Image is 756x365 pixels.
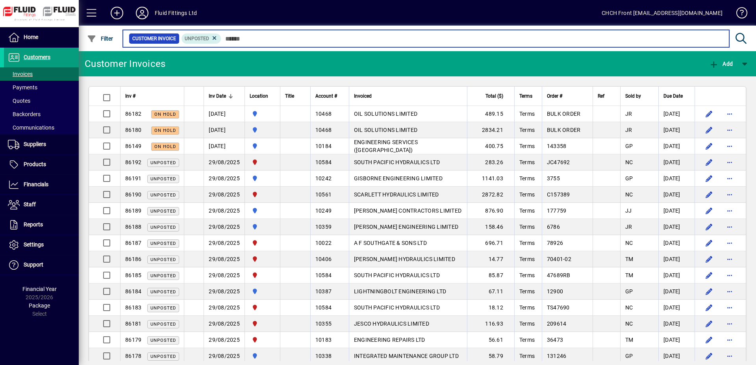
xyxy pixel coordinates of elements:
[658,203,695,219] td: [DATE]
[723,140,736,152] button: More options
[150,193,176,198] span: Unposted
[625,127,632,133] span: JR
[547,288,563,295] span: 12900
[24,221,43,228] span: Reports
[709,61,733,67] span: Add
[315,175,332,182] span: 10242
[519,321,535,327] span: Terms
[125,127,141,133] span: 86180
[354,92,372,100] span: Invoiced
[150,354,176,359] span: Unposted
[703,220,715,233] button: Edit
[250,142,275,150] span: AUCKLAND
[354,337,425,343] span: ENGINEERING REPAIRS LTD
[204,283,245,300] td: 29/08/2025
[625,321,633,327] span: NC
[625,353,633,359] span: GP
[154,144,176,149] span: On hold
[467,332,514,348] td: 56.61
[723,204,736,217] button: More options
[625,240,633,246] span: NC
[703,140,715,152] button: Edit
[4,28,79,47] a: Home
[519,111,535,117] span: Terms
[354,353,459,359] span: INTEGRATED MAINTENANCE GROUP LTD
[658,348,695,364] td: [DATE]
[625,224,632,230] span: JR
[547,208,567,214] span: 177759
[250,174,275,183] span: AUCKLAND
[125,288,141,295] span: 86184
[467,235,514,251] td: 696.71
[547,127,581,133] span: BULK ORDER
[250,109,275,118] span: AUCKLAND
[703,253,715,265] button: Edit
[85,57,165,70] div: Customer Invoices
[185,36,209,41] span: Unposted
[658,235,695,251] td: [DATE]
[703,188,715,201] button: Edit
[519,224,535,230] span: Terms
[315,240,332,246] span: 10022
[4,94,79,107] a: Quotes
[703,285,715,298] button: Edit
[250,271,275,280] span: FLUID FITTINGS CHRISTCHURCH
[130,6,155,20] button: Profile
[150,306,176,311] span: Unposted
[204,106,245,122] td: [DATE]
[125,353,141,359] span: 86178
[125,143,141,149] span: 86149
[204,154,245,170] td: 29/08/2025
[354,321,429,327] span: JESCO HYDRAULICS LIMITED
[354,256,455,262] span: [PERSON_NAME] HYDRAULICS LIMITED
[519,304,535,311] span: Terms
[204,300,245,316] td: 29/08/2025
[315,321,332,327] span: 10355
[625,111,632,117] span: JR
[315,127,332,133] span: 10468
[658,170,695,187] td: [DATE]
[547,272,571,278] span: 47689RB
[658,300,695,316] td: [DATE]
[519,175,535,182] span: Terms
[467,348,514,364] td: 58.79
[703,334,715,346] button: Edit
[467,122,514,138] td: 2834.21
[354,224,458,230] span: [PERSON_NAME] ENGINEERING LIMITED
[125,111,141,117] span: 86182
[625,304,633,311] span: NC
[250,287,275,296] span: AUCKLAND
[24,201,36,208] span: Staff
[467,267,514,283] td: 85.87
[4,135,79,154] a: Suppliers
[625,337,634,343] span: TM
[24,181,48,187] span: Financials
[315,191,332,198] span: 10561
[4,81,79,94] a: Payments
[250,206,275,215] span: AUCKLAND
[182,33,221,44] mat-chip: Customer Invoice Status: Unposted
[315,92,344,100] div: Account #
[625,288,633,295] span: GP
[125,208,141,214] span: 86189
[658,332,695,348] td: [DATE]
[4,215,79,235] a: Reports
[467,154,514,170] td: 283.26
[467,300,514,316] td: 18.12
[250,92,268,100] span: Location
[472,92,510,100] div: Total ($)
[354,304,440,311] span: SOUTH PACIFIC HYDRAULICS LTD
[703,317,715,330] button: Edit
[354,92,462,100] div: Invoiced
[125,191,141,198] span: 86190
[467,138,514,154] td: 400.75
[315,208,332,214] span: 10249
[723,285,736,298] button: More options
[4,255,79,275] a: Support
[125,175,141,182] span: 86191
[250,190,275,199] span: FLUID FITTINGS CHRISTCHURCH
[547,175,560,182] span: 3755
[250,352,275,360] span: AUCKLAND
[547,159,570,165] span: JC47692
[467,316,514,332] td: 116.93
